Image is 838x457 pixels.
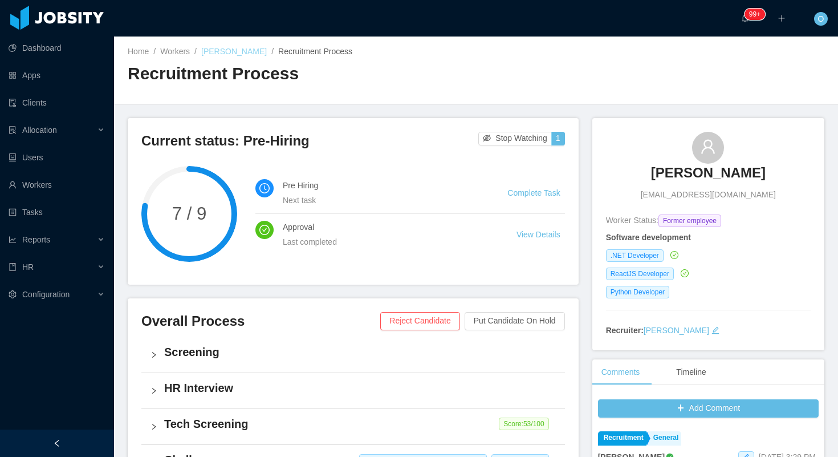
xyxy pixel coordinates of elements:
a: icon: auditClients [9,91,105,114]
h2: Recruitment Process [128,62,476,86]
i: icon: plus [778,14,786,22]
a: Complete Task [507,188,560,197]
sup: 1646 [745,9,765,20]
i: icon: right [150,351,157,358]
i: icon: setting [9,290,17,298]
span: Worker Status: [606,216,658,225]
a: Recruitment [598,431,646,446]
i: icon: check-circle [259,225,270,235]
a: [PERSON_NAME] [201,47,267,56]
h4: HR Interview [164,380,556,396]
h4: Screening [164,344,556,360]
a: icon: appstoreApps [9,64,105,87]
button: Put Candidate On Hold [465,312,565,330]
span: Python Developer [606,286,669,298]
i: icon: right [150,387,157,394]
i: icon: bell [741,14,749,22]
span: / [271,47,274,56]
div: icon: rightTech Screening [141,409,565,444]
a: icon: check-circle [678,269,689,278]
button: 1 [551,132,565,145]
span: O [818,12,824,26]
a: icon: robotUsers [9,146,105,169]
i: icon: user [700,139,716,155]
a: Home [128,47,149,56]
span: Recruitment Process [278,47,352,56]
div: icon: rightHR Interview [141,373,565,409]
span: Configuration [22,290,70,299]
a: [PERSON_NAME] [651,164,766,189]
a: Workers [160,47,190,56]
i: icon: check-circle [670,251,678,259]
div: icon: rightScreening [141,337,565,373]
button: Reject Candidate [380,312,459,330]
i: icon: solution [9,126,17,134]
span: Allocation [22,126,57,135]
div: Last completed [283,236,489,248]
span: HR [22,262,34,272]
i: icon: clock-circle [259,183,270,193]
div: Next task [283,194,480,207]
i: icon: right [150,423,157,430]
h4: Approval [283,221,489,233]
a: View Details [516,230,560,239]
div: Timeline [667,359,715,385]
span: Former employee [658,215,721,227]
a: icon: userWorkers [9,173,105,196]
i: icon: line-chart [9,236,17,244]
h4: Tech Screening [164,416,556,432]
a: [PERSON_NAME] [644,326,709,335]
span: Score: 53 /100 [499,418,548,430]
h3: Overall Process [141,312,380,330]
a: icon: pie-chartDashboard [9,37,105,59]
i: icon: book [9,263,17,271]
a: General [648,431,682,446]
span: Reports [22,235,50,244]
strong: Recruiter: [606,326,644,335]
h3: Current status: Pre-Hiring [141,132,478,150]
span: .NET Developer [606,249,664,262]
button: icon: eye-invisibleStop Watching [478,132,552,145]
i: icon: edit [711,326,719,334]
i: icon: check-circle [681,269,689,277]
div: Comments [592,359,649,385]
span: / [194,47,197,56]
a: icon: profileTasks [9,201,105,224]
span: / [153,47,156,56]
h4: Pre Hiring [283,179,480,192]
strong: Software development [606,233,691,242]
h3: [PERSON_NAME] [651,164,766,182]
span: ReactJS Developer [606,268,674,280]
span: [EMAIL_ADDRESS][DOMAIN_NAME] [641,189,776,201]
span: 7 / 9 [141,205,237,223]
a: icon: check-circle [668,250,678,260]
button: icon: plusAdd Comment [598,399,819,418]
